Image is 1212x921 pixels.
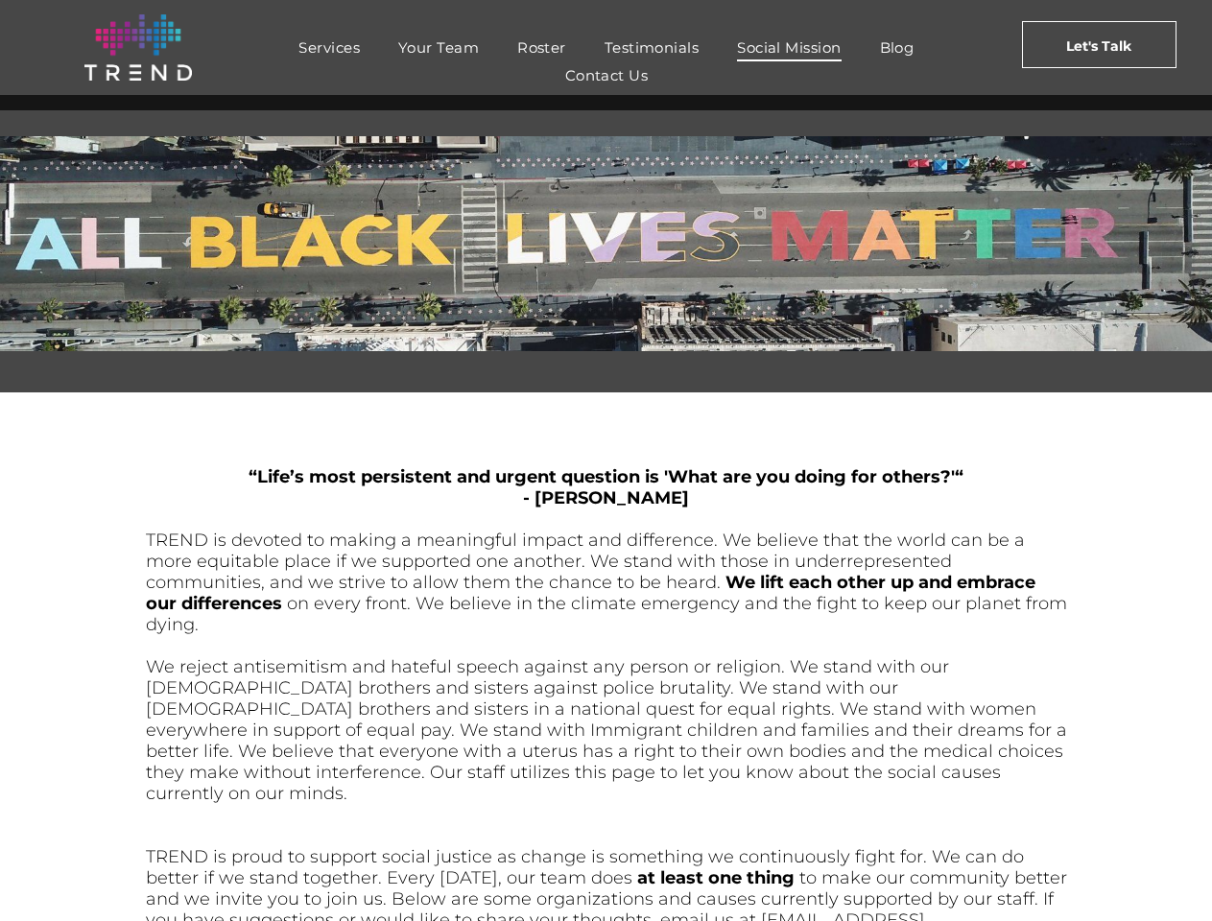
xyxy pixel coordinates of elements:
span: TREND is proud to support social justice as change is something we continuously fight for. We can... [146,846,1024,888]
span: on every front. We believe in the climate emergency and the fight to keep our planet from dying. [146,593,1067,635]
span: “Life’s most persistent and urgent question is 'What are you doing for others?'“ [249,466,963,487]
a: Testimonials [585,34,718,61]
a: Services [279,34,379,61]
a: Your Team [379,34,498,61]
span: - [PERSON_NAME] [523,487,689,508]
a: Let's Talk [1022,21,1177,68]
a: Contact Us [546,61,668,89]
span: We lift each other up and embrace our differences [146,572,1035,614]
a: Social Mission [718,34,860,61]
span: We reject antisemitism and hateful speech against any person or religion. We stand with our [DEMO... [146,656,1067,804]
span: at least one thing [637,867,795,888]
span: Let's Talk [1066,22,1131,70]
img: logo [84,14,192,81]
a: Roster [498,34,585,61]
a: Blog [861,34,934,61]
iframe: Chat Widget [1116,829,1212,921]
span: TREND is devoted to making a meaningful impact and difference. We believe that the world can be a... [146,530,1025,593]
